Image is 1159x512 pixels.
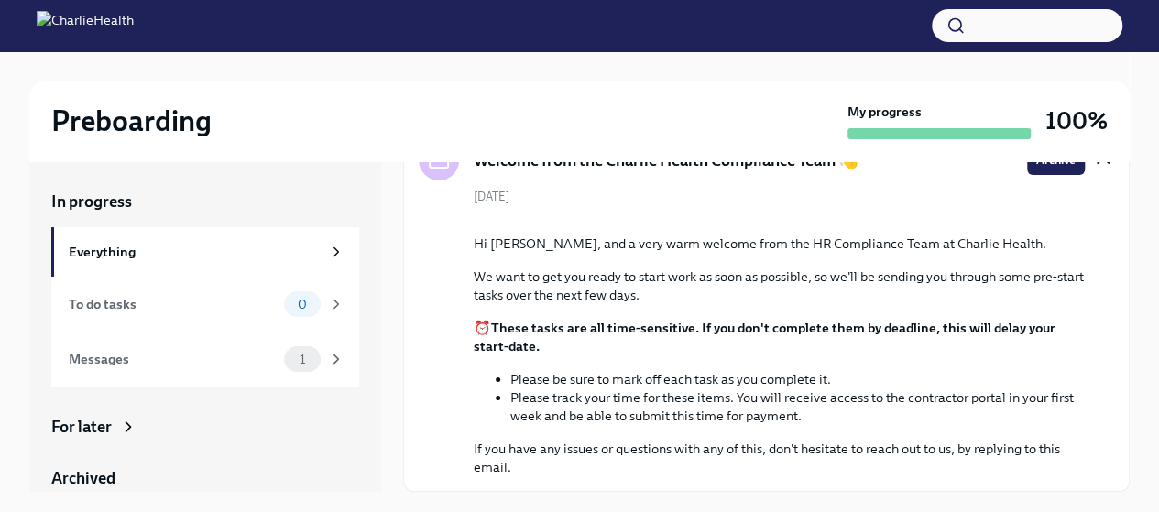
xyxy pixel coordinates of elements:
span: 0 [287,298,318,311]
p: Hi [PERSON_NAME], and a very warm welcome from the HR Compliance Team at Charlie Health. [474,234,1085,253]
strong: My progress [847,103,922,121]
p: If you have any issues or questions with any of this, don't hesitate to reach out to us, by reply... [474,440,1085,476]
div: Messages [69,349,277,369]
p: ⏰ [474,319,1085,355]
a: Everything [51,227,359,277]
div: To do tasks [69,294,277,314]
a: Messages1 [51,332,359,387]
h2: Preboarding [51,103,212,139]
a: In progress [51,191,359,212]
h3: 100% [1045,104,1108,137]
a: Archived [51,467,359,489]
span: 1 [289,353,316,366]
li: Please be sure to mark off each task as you complete it. [510,370,1085,388]
strong: These tasks are all time-sensitive. If you don't complete them by deadline, this will delay your ... [474,320,1055,354]
a: To do tasks0 [51,277,359,332]
div: For later [51,416,112,438]
div: Everything [69,242,321,262]
span: [DATE] [474,188,509,205]
a: For later [51,416,359,438]
img: CharlieHealth [37,11,134,40]
li: Please track your time for these items. You will receive access to the contractor portal in your ... [510,388,1085,425]
p: We want to get you ready to start work as soon as possible, so we'll be sending you through some ... [474,267,1085,304]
